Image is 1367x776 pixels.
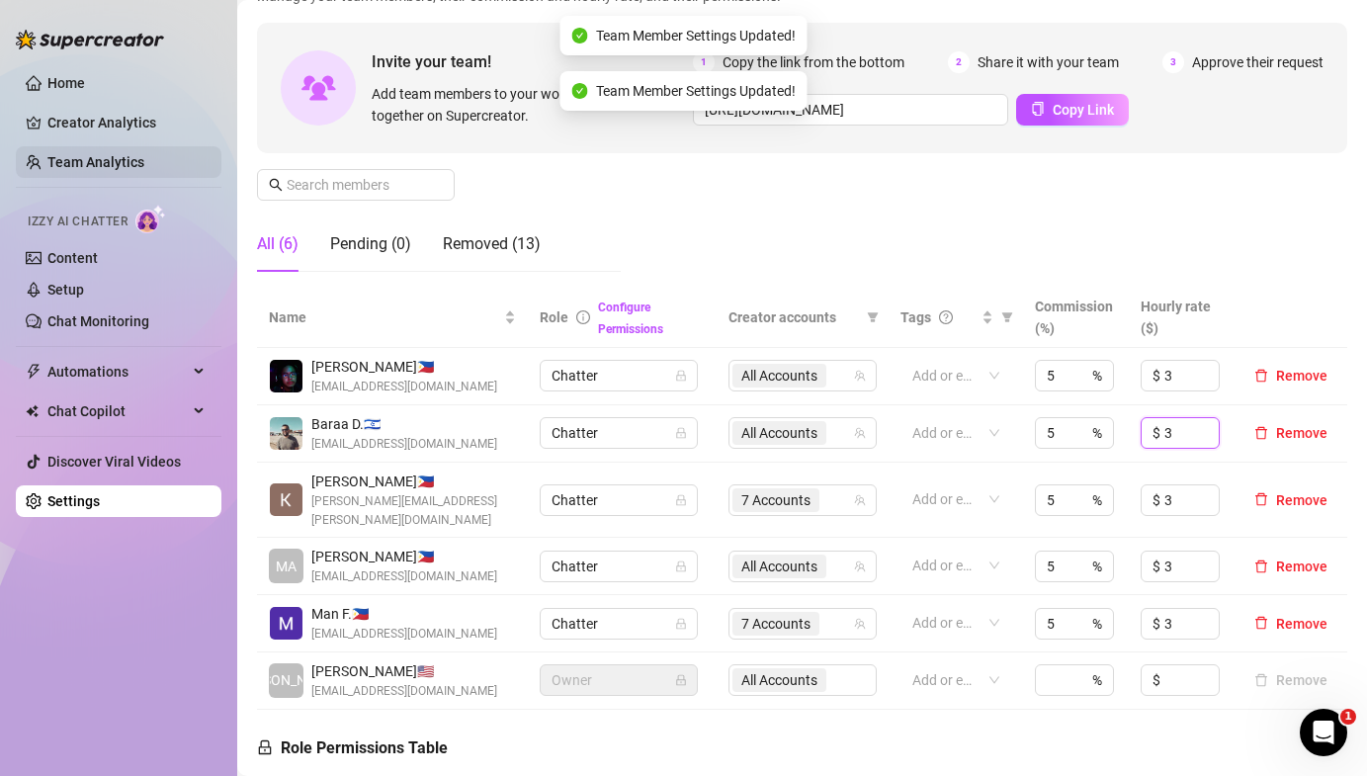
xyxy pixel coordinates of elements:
span: All Accounts [732,364,826,388]
span: Chatter [552,361,686,390]
span: Copy the link from the bottom [723,51,904,73]
img: Ella avatar [38,330,61,354]
button: Remove [1246,668,1335,692]
button: Remove [1246,612,1335,636]
span: [EMAIL_ADDRESS][DOMAIN_NAME] [311,625,497,644]
span: Creator accounts [728,306,859,328]
span: copy [1031,102,1045,116]
span: Copy Link [1053,102,1114,118]
span: question-circle [939,310,953,324]
img: logo-BBDzfeDw.svg [16,30,164,49]
button: Messages [99,594,198,673]
span: Chatter [552,609,686,639]
a: Content [47,250,98,266]
span: check-circle [572,83,588,99]
span: lock [675,370,687,382]
img: Giselle avatar [46,314,70,338]
img: Super Mass, Dark Mode, Message Library & Bump Improvements [21,575,375,714]
span: News [327,644,365,657]
span: Tags [900,306,931,328]
span: Home [27,644,71,657]
p: Hi [PERSON_NAME] 👋 [40,140,356,208]
div: Profile image for Nir [287,32,326,71]
div: Recent message [41,283,355,303]
a: Home [47,75,85,91]
span: search [269,178,283,192]
button: Remove [1246,488,1335,512]
a: Chat Monitoring [47,313,149,329]
span: Remove [1276,368,1327,384]
span: Baraa D. 🇮🇱 [311,413,497,435]
span: 7 Accounts [741,613,811,635]
span: delete [1254,369,1268,383]
div: Recent messageGiselle avatarElla avatarNWhat's the email address of the affected person? If this ... [20,266,376,370]
span: Remove [1276,559,1327,574]
div: Send us a messageWe typically reply in a few hours [20,380,376,455]
span: Remove [1276,425,1327,441]
button: Help [198,594,297,673]
span: [PERSON_NAME][EMAIL_ADDRESS][PERSON_NAME][DOMAIN_NAME] [311,492,516,530]
span: team [854,427,866,439]
span: Chatter [552,485,686,515]
span: Chat Copilot [47,395,188,427]
div: N [54,330,78,354]
img: Profile image for Ella [212,32,251,71]
span: check-circle [572,28,588,43]
img: Chat Copilot [26,404,39,418]
th: Hourly rate ($) [1129,288,1235,348]
button: Remove [1246,555,1335,578]
span: [EMAIL_ADDRESS][DOMAIN_NAME] [311,435,497,454]
span: Automations [47,356,188,388]
div: Pending (0) [330,232,411,256]
button: News [297,594,395,673]
span: delete [1254,560,1268,573]
span: Messages [115,644,183,657]
span: [PERSON_NAME] 🇵🇭 [311,546,497,567]
div: Send us a message [41,396,330,417]
span: filter [1001,311,1013,323]
a: Configure Permissions [598,301,663,336]
span: team [854,560,866,572]
div: All (6) [257,232,299,256]
a: Team Analytics [47,154,144,170]
div: 🌟 Supercreator [83,332,194,353]
h5: Role Permissions Table [257,736,448,760]
span: team [854,370,866,382]
span: 1 [693,51,715,73]
span: [PERSON_NAME] 🇵🇭 [311,471,516,492]
button: Remove [1246,421,1335,445]
span: Izzy AI Chatter [28,213,128,231]
iframe: Intercom live chat [1300,709,1347,756]
span: All Accounts [732,421,826,445]
span: 3 [1162,51,1184,73]
span: 7 Accounts [732,488,819,512]
input: Search members [287,174,427,196]
span: thunderbolt [26,364,42,380]
div: Giselle avatarElla avatarNWhat's the email address of the affected person? If this issue involves... [21,296,375,369]
span: lock [675,674,687,686]
span: Man F. 🇵🇭 [311,603,497,625]
button: Remove [1246,364,1335,388]
img: logo [40,40,172,66]
div: Schedule a FREE consulting call: [41,481,355,502]
span: [EMAIL_ADDRESS][DOMAIN_NAME] [311,378,497,396]
span: lock [257,739,273,755]
img: Rexson John Gabales [270,360,302,392]
span: team [854,494,866,506]
img: Man Fil [270,607,302,640]
span: Chatter [552,418,686,448]
span: Name [269,306,500,328]
a: Settings [47,493,100,509]
img: Profile image for Giselle [249,32,289,71]
span: 2 [948,51,970,73]
span: delete [1254,426,1268,440]
span: [PERSON_NAME] 🇵🇭 [311,356,497,378]
span: [EMAIL_ADDRESS][DOMAIN_NAME] [311,682,497,701]
span: 7 Accounts [741,489,811,511]
img: Baraa Dacca [270,417,302,450]
p: How can we help? [40,208,356,241]
button: Copy Link [1016,94,1129,126]
span: delete [1254,492,1268,506]
th: Name [257,288,528,348]
span: lock [675,427,687,439]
